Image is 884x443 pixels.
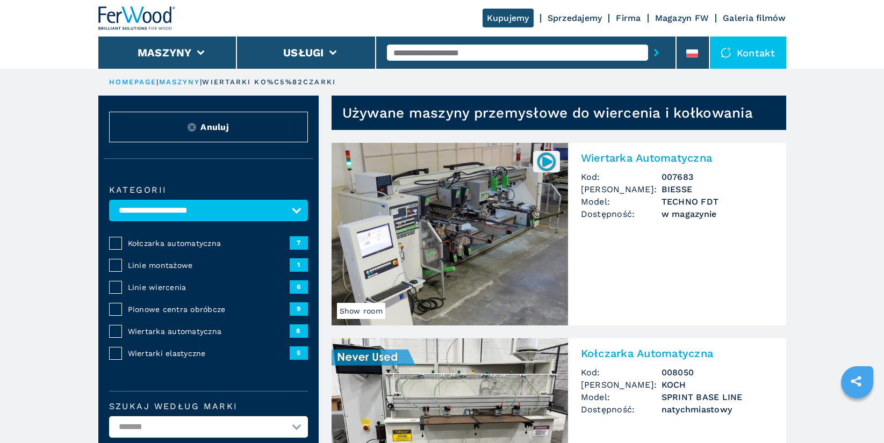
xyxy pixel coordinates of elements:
[290,236,308,249] span: 7
[581,171,662,183] span: Kod:
[581,366,662,379] span: Kod:
[290,324,308,337] span: 8
[721,47,731,58] img: Kontakt
[662,391,773,403] h3: SPRINT BASE LINE
[109,112,308,142] button: ResetAnuluj
[581,403,662,416] span: Dostępność:
[98,6,176,30] img: Ferwood
[548,13,602,23] a: Sprzedajemy
[128,304,290,315] span: Pionowe centra obróbcze
[662,195,773,208] h3: TECHNO FDT
[648,40,665,65] button: submit-button
[332,143,786,325] a: Wiertarka Automatyczna BIESSE TECHNO FDTShow room007683Wiertarka AutomatycznaKod:007683[PERSON_NA...
[581,183,662,195] span: [PERSON_NAME]:
[662,366,773,379] h3: 008050
[128,260,290,271] span: Linie montażowe
[332,143,568,325] img: Wiertarka Automatyczna BIESSE TECHNO FDT
[662,171,773,183] h3: 007683
[188,123,196,132] img: Reset
[290,280,308,293] span: 6
[662,208,773,220] span: w magazynie
[723,13,786,23] a: Galeria filmów
[128,238,290,249] span: Kołczarka automatyczna
[290,258,308,271] span: 1
[283,46,324,59] button: Usługi
[128,282,290,293] span: Linie wiercenia
[128,326,290,337] span: Wiertarka automatyczna
[109,78,157,86] a: HOMEPAGE
[581,391,662,403] span: Model:
[128,348,290,359] span: Wiertarki elastyczne
[536,151,557,172] img: 007683
[202,77,335,87] p: wiertarki ko%C5%82czarki
[662,183,773,195] h3: BIESSE
[843,368,869,395] a: sharethis
[290,302,308,315] span: 9
[342,104,753,121] h1: Używane maszyny przemysłowe do wiercenia i kołkowania
[581,347,773,360] h2: Kołczarka Automatyczna
[581,151,773,164] h2: Wiertarka Automatyczna
[200,78,202,86] span: |
[159,78,200,86] a: maszyny
[581,195,662,208] span: Model:
[662,403,773,416] span: natychmiastowy
[290,346,308,359] span: 5
[200,121,229,133] span: Anuluj
[710,37,786,69] div: Kontakt
[156,78,159,86] span: |
[655,13,709,23] a: Magazyn FW
[109,186,308,194] label: kategorii
[616,13,641,23] a: Firma
[109,402,308,411] label: Szukaj według marki
[662,379,773,391] h3: KOCH
[581,208,662,220] span: Dostępność:
[337,303,385,319] span: Show room
[483,9,534,27] a: Kupujemy
[581,379,662,391] span: [PERSON_NAME]:
[138,46,192,59] button: Maszyny
[838,395,876,435] iframe: Chat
